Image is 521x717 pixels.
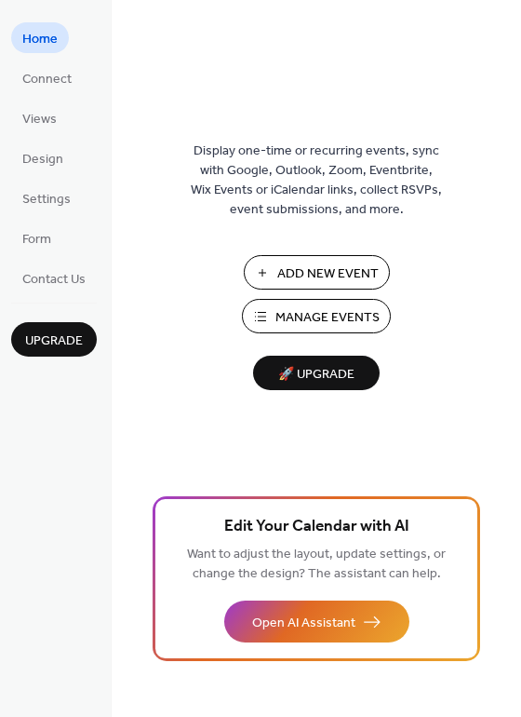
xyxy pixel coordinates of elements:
[244,255,390,290] button: Add New Event
[11,322,97,357] button: Upgrade
[11,142,74,173] a: Design
[11,223,62,253] a: Form
[22,190,71,210] span: Settings
[22,150,63,169] span: Design
[11,22,69,53] a: Home
[22,230,51,250] span: Form
[22,270,86,290] span: Contact Us
[275,308,380,328] span: Manage Events
[224,601,409,643] button: Open AI Assistant
[22,30,58,49] span: Home
[11,183,82,213] a: Settings
[242,299,391,333] button: Manage Events
[252,614,355,633] span: Open AI Assistant
[191,142,442,220] span: Display one-time or recurring events, sync with Google, Outlook, Zoom, Eventbrite, Wix Events or ...
[253,356,380,390] button: 🚀 Upgrade
[22,110,57,129] span: Views
[264,362,368,387] span: 🚀 Upgrade
[224,514,409,540] span: Edit Your Calendar with AI
[11,62,83,93] a: Connect
[11,263,97,293] a: Contact Us
[187,542,446,587] span: Want to adjust the layout, update settings, or change the design? The assistant can help.
[25,331,83,351] span: Upgrade
[22,70,72,89] span: Connect
[277,264,379,284] span: Add New Event
[11,102,68,133] a: Views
